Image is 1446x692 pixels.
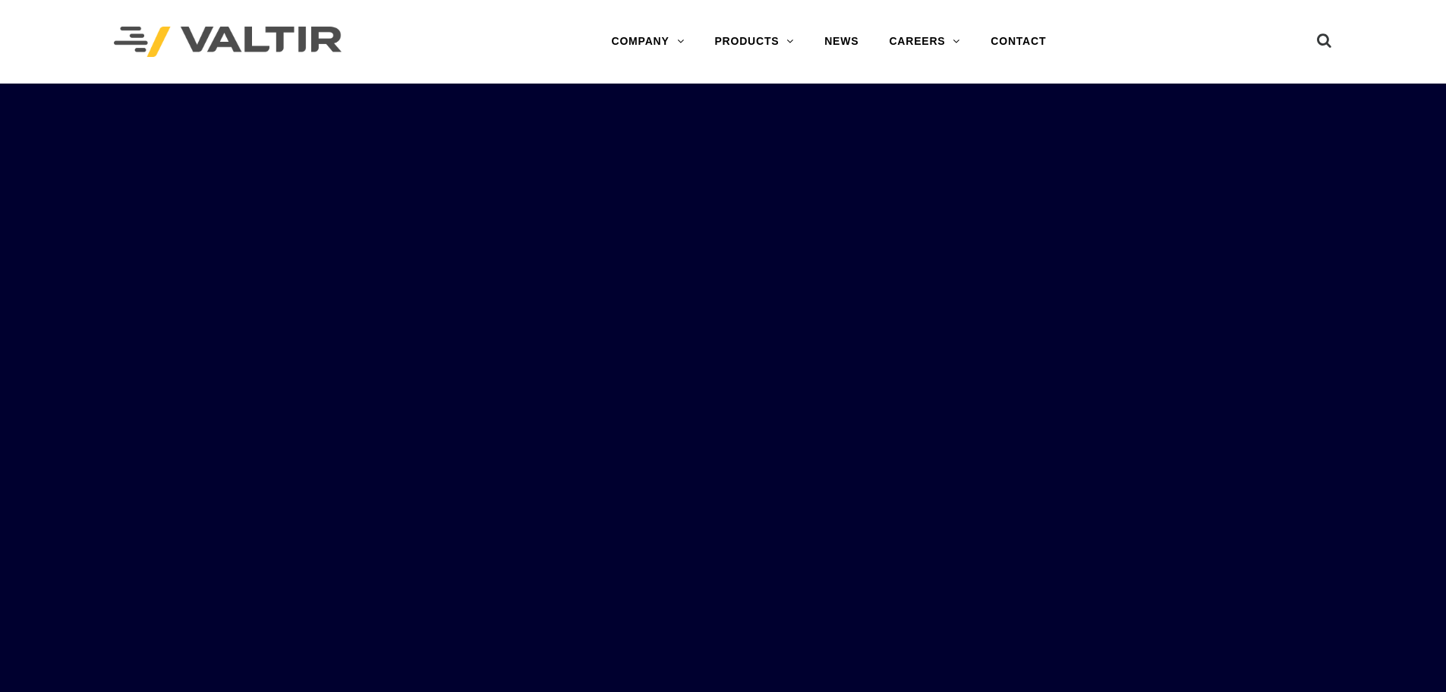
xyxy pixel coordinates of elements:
a: CAREERS [874,27,975,57]
a: CONTACT [975,27,1061,57]
a: COMPANY [596,27,699,57]
img: Valtir [114,27,342,58]
a: PRODUCTS [699,27,809,57]
a: NEWS [809,27,874,57]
